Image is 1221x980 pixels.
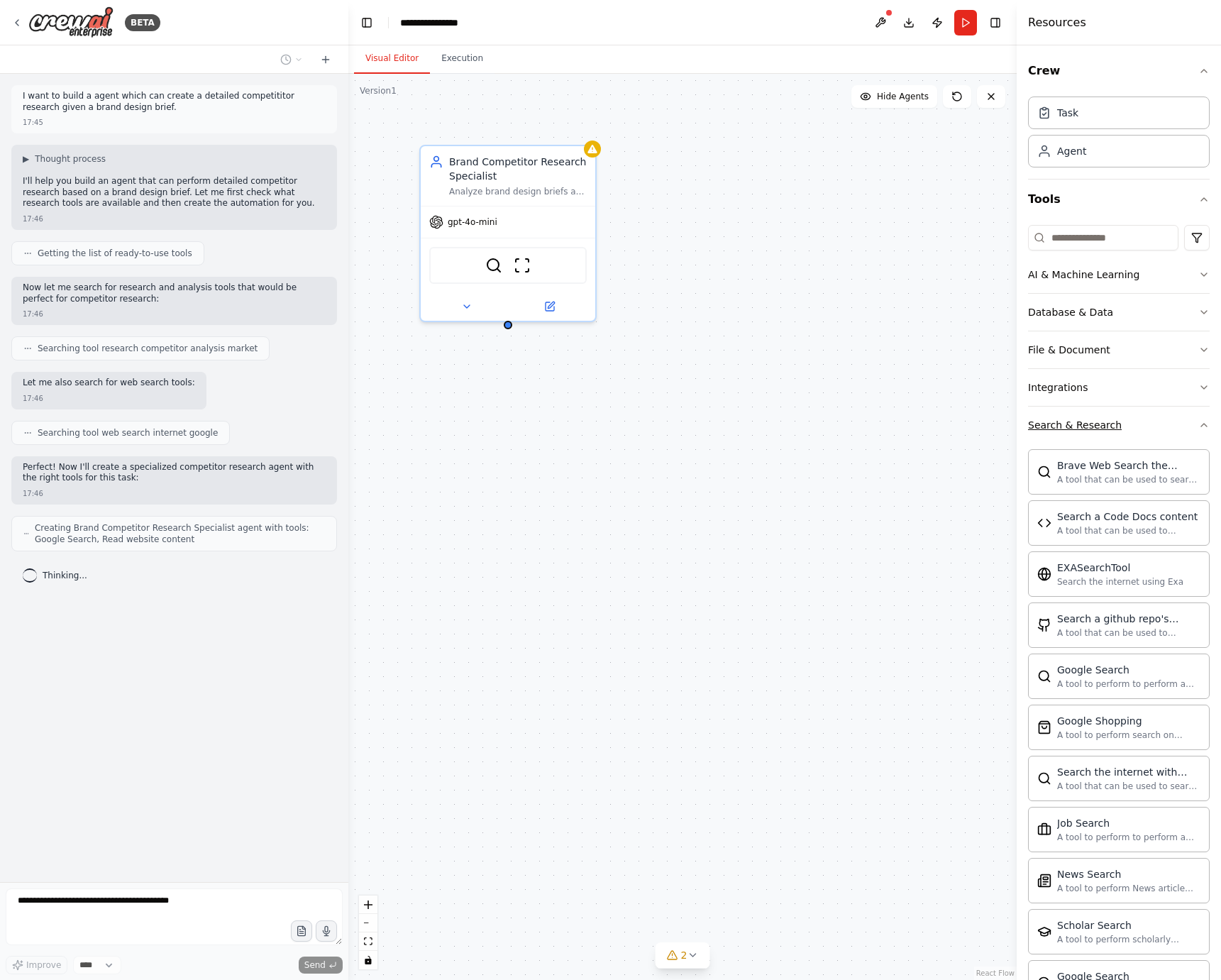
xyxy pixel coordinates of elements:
div: A tool that can be used to search the internet with a search_query. Supports different search typ... [1057,781,1200,792]
span: Thinking... [43,570,87,581]
img: SerperDevTool [1037,771,1051,786]
img: SerplyWebSearchTool [485,257,502,274]
div: EXASearchTool [1057,561,1183,575]
button: Open in side panel [509,298,590,315]
img: SerpApiGoogleShoppingTool [1037,720,1051,734]
h4: Resources [1028,14,1086,31]
div: Google Search [1057,663,1200,677]
span: Creating Brand Competitor Research Specialist agent with tools: Google Search, Read website content [35,522,325,545]
button: 2 [656,942,710,969]
button: Search & Research [1028,407,1210,444]
span: 2 [681,948,687,962]
button: File & Document [1028,331,1210,368]
div: Search a Code Docs content [1057,510,1200,524]
div: Version 1 [360,85,397,97]
span: Searching tool research competitor analysis market [38,343,258,354]
div: A tool to perform to perform a job search in the [GEOGRAPHIC_DATA] with a search_query. [1057,832,1200,843]
button: Switch to previous chat [275,51,309,68]
button: Execution [430,44,495,74]
div: Search the internet using Exa [1057,576,1183,588]
span: Improve [26,959,61,971]
button: Click to speak your automation idea [316,920,337,942]
img: GithubSearchTool [1037,618,1051,632]
div: Task [1057,106,1078,120]
nav: breadcrumb [400,16,473,30]
p: I'll help you build an agent that can perform detailed competitor research based on a brand desig... [23,176,326,209]
div: Brave Web Search the internet [1057,458,1200,473]
button: Hide right sidebar [985,13,1005,33]
span: Send [304,959,326,971]
img: SerpApiGoogleSearchTool [1037,669,1051,683]
div: Google Shopping [1057,714,1200,728]
button: toggle interactivity [359,951,377,969]
button: AI & Machine Learning [1028,256,1210,293]
img: SerplyScholarSearchTool [1037,925,1051,939]
div: A tool to perform search on Google shopping with a search_query. [1057,730,1200,741]
div: Brand Competitor Research Specialist [449,155,587,183]
span: Searching tool web search internet google [38,427,218,439]
div: News Search [1057,867,1200,881]
div: 17:46 [23,214,43,224]
img: EXASearchTool [1037,567,1051,581]
img: SerplyJobSearchTool [1037,822,1051,837]
button: Send [299,957,343,974]
button: Database & Data [1028,294,1210,331]
div: 17:45 [23,117,43,128]
button: Upload files [291,920,312,942]
button: Hide Agents [851,85,937,108]
div: A tool to perform scholarly literature search with a search_query. [1057,934,1200,945]
div: Database & Data [1028,305,1113,319]
div: A tool that can be used to semantic search a query from a github repo's content. This is not the ... [1057,627,1200,639]
div: A tool that can be used to semantic search a query from a Code Docs content. [1057,525,1200,536]
button: zoom out [359,914,377,932]
button: Integrations [1028,369,1210,406]
p: I want to build a agent which can create a detailed competititor research given a brand design br... [23,91,326,113]
button: Crew [1028,51,1210,91]
div: A tool that can be used to search the internet with a search_query. [1057,474,1200,485]
div: A tool to perform News article search with a search_query. [1057,883,1200,894]
button: Improve [6,956,67,974]
button: Visual Editor [354,44,430,74]
div: Agent [1057,144,1086,158]
span: Getting the list of ready-to-use tools [38,248,192,259]
div: 17:46 [23,309,43,319]
p: Let me also search for web search tools: [23,378,195,389]
div: Search a github repo's content [1057,612,1200,626]
span: Thought process [35,153,106,165]
div: Job Search [1057,816,1200,830]
button: fit view [359,932,377,951]
button: Start a new chat [314,51,337,68]
div: AI & Machine Learning [1028,268,1139,282]
span: gpt-4o-mini [448,216,497,228]
button: Hide left sidebar [357,13,377,33]
img: ScrapeWebsiteTool [514,257,531,274]
img: BraveSearchTool [1037,465,1051,479]
div: BETA [125,14,160,31]
span: ▶ [23,153,29,165]
div: Analyze brand design briefs and conduct comprehensive competitor research to identify key competi... [449,186,587,197]
div: Brand Competitor Research SpecialistAnalyze brand design briefs and conduct comprehensive competi... [419,145,597,322]
button: Tools [1028,180,1210,219]
p: Now let me search for research and analysis tools that would be perfect for competitor research: [23,282,326,304]
img: SerplyNewsSearchTool [1037,874,1051,888]
div: 17:46 [23,488,43,499]
div: 17:46 [23,393,43,404]
div: A tool to perform to perform a Google search with a search_query. [1057,678,1200,690]
span: Hide Agents [877,91,929,102]
div: Search the internet with Serper [1057,765,1200,779]
button: zoom in [359,896,377,914]
a: React Flow attribution [976,969,1015,977]
button: ▶Thought process [23,153,106,165]
div: Integrations [1028,380,1088,395]
div: File & Document [1028,343,1110,357]
div: Crew [1028,91,1210,179]
img: CodeDocsSearchTool [1037,516,1051,530]
div: React Flow controls [359,896,377,969]
div: Scholar Search [1057,918,1200,932]
div: Search & Research [1028,418,1122,432]
img: Logo [28,6,114,38]
p: Perfect! Now I'll create a specialized competitor research agent with the right tools for this task: [23,462,326,484]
